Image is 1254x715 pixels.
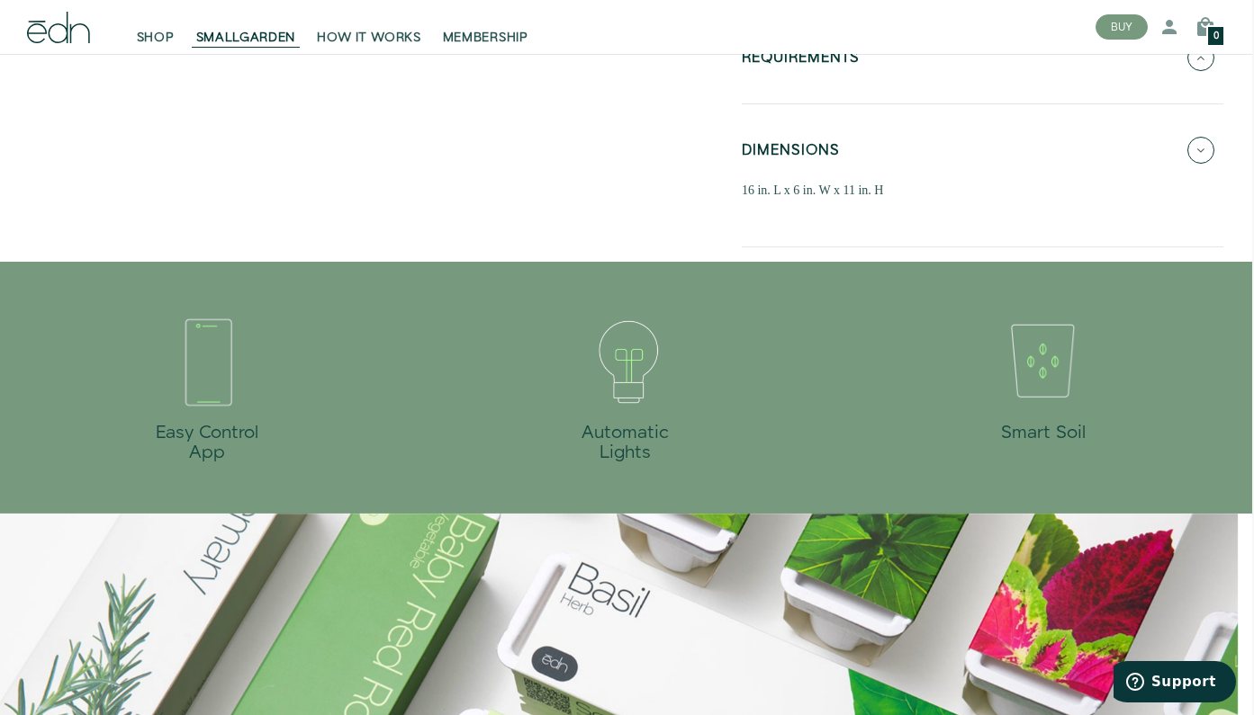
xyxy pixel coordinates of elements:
[443,29,528,47] span: MEMBERSHIP
[742,143,840,164] h5: DIMENSIONS
[126,7,185,47] a: SHOP
[137,29,175,47] span: SHOP
[742,119,1223,182] button: DIMENSIONS
[144,298,270,424] img: website-icons-05_960x.png
[416,298,834,478] div: 2 / 4
[185,7,307,47] a: SMALLGARDEN
[742,50,860,71] h5: REQUIREMENTS
[306,7,431,47] a: HOW IT WORKS
[742,182,1223,200] div: 16 in. L x 6 in. W x 11 in. H
[562,424,688,463] h3: Automatic Lights
[432,7,539,47] a: MEMBERSHIP
[1114,661,1236,706] iframe: Opens a widget where you can find more information
[980,298,1106,424] img: website-icons-01_bffe4e8e-e6ad-4baf-b3bb-415061d1c4fc_960x.png
[317,29,420,47] span: HOW IT WORKS
[980,424,1106,443] h3: Smart Soil
[144,424,270,463] h3: Easy Control App
[1096,14,1148,40] button: BUY
[562,298,688,424] img: website-icons-04_ebb2a09f-fb29-45bc-ba4d-66be10a1b697_256x256_crop_center.png
[1213,31,1219,41] span: 0
[742,26,1223,89] button: REQUIREMENTS
[196,29,296,47] span: SMALLGARDEN
[834,298,1252,458] div: 3 / 4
